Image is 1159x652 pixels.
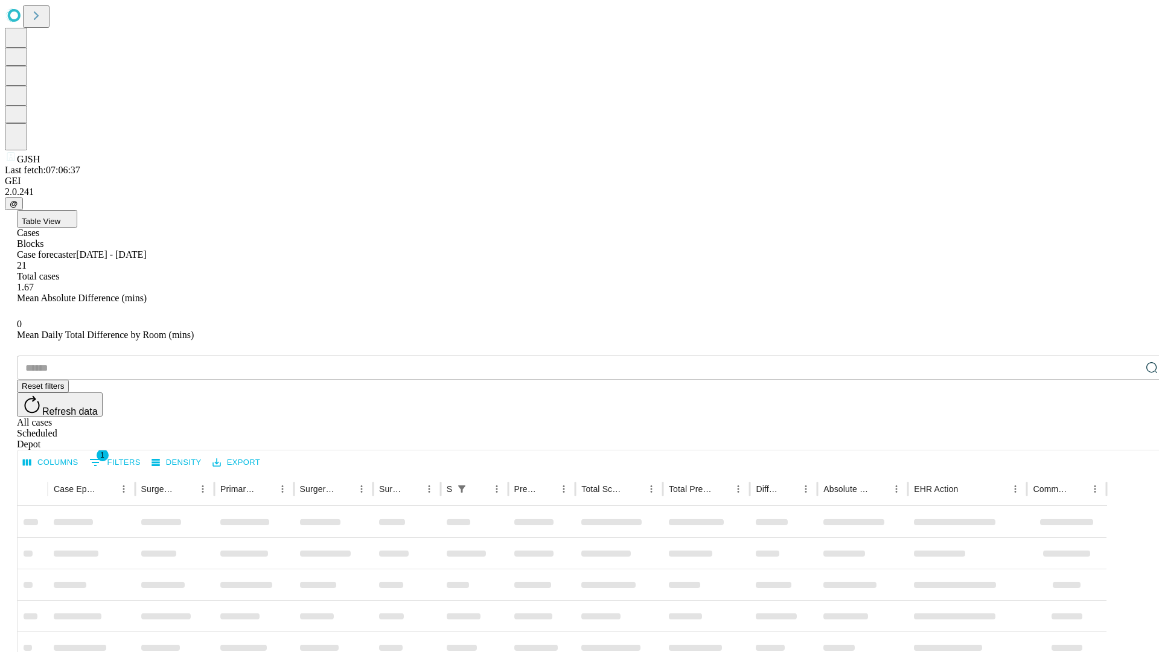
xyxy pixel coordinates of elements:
button: Sort [626,481,643,497]
div: 1 active filter [453,481,470,497]
button: Export [209,453,263,472]
div: GEI [5,176,1154,187]
div: Comments [1033,484,1068,494]
div: Difference [756,484,779,494]
button: Sort [781,481,797,497]
button: Menu [421,481,438,497]
span: 1.67 [17,282,34,292]
span: Refresh data [42,406,98,417]
span: 21 [17,260,27,270]
button: Sort [1070,481,1087,497]
div: Surgeon Name [141,484,176,494]
button: Sort [404,481,421,497]
button: Show filters [453,481,470,497]
div: Total Scheduled Duration [581,484,625,494]
button: Sort [257,481,274,497]
button: Menu [353,481,370,497]
button: Menu [194,481,211,497]
button: Reset filters [17,380,69,392]
button: Sort [538,481,555,497]
span: [DATE] - [DATE] [76,249,146,260]
div: Total Predicted Duration [669,484,712,494]
button: Menu [797,481,814,497]
button: Sort [713,481,730,497]
span: GJSH [17,154,40,164]
span: Total cases [17,271,59,281]
div: Case Epic Id [54,484,97,494]
button: Sort [959,481,976,497]
span: Reset filters [22,382,64,391]
button: Menu [274,481,291,497]
button: Menu [1007,481,1024,497]
button: Menu [888,481,905,497]
button: Sort [871,481,888,497]
span: Mean Daily Total Difference by Room (mins) [17,330,194,340]
button: Table View [17,210,77,228]
button: Show filters [86,453,144,472]
div: Primary Service [220,484,255,494]
button: Sort [471,481,488,497]
button: Menu [555,481,572,497]
div: 2.0.241 [5,187,1154,197]
span: Case forecaster [17,249,76,260]
button: Sort [336,481,353,497]
button: Menu [643,481,660,497]
button: Sort [98,481,115,497]
div: Absolute Difference [823,484,870,494]
span: Table View [22,217,60,226]
button: Select columns [20,453,81,472]
div: Surgery Date [379,484,403,494]
button: Menu [730,481,747,497]
span: 1 [97,449,109,461]
button: Menu [1087,481,1103,497]
button: Sort [177,481,194,497]
span: 0 [17,319,22,329]
button: Menu [488,481,505,497]
button: Menu [115,481,132,497]
div: Predicted In Room Duration [514,484,538,494]
span: Mean Absolute Difference (mins) [17,293,147,303]
button: @ [5,197,23,210]
span: @ [10,199,18,208]
span: Last fetch: 07:06:37 [5,165,80,175]
div: EHR Action [914,484,958,494]
button: Refresh data [17,392,103,417]
div: Surgery Name [300,484,335,494]
div: Scheduled In Room Duration [447,484,452,494]
button: Density [148,453,205,472]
